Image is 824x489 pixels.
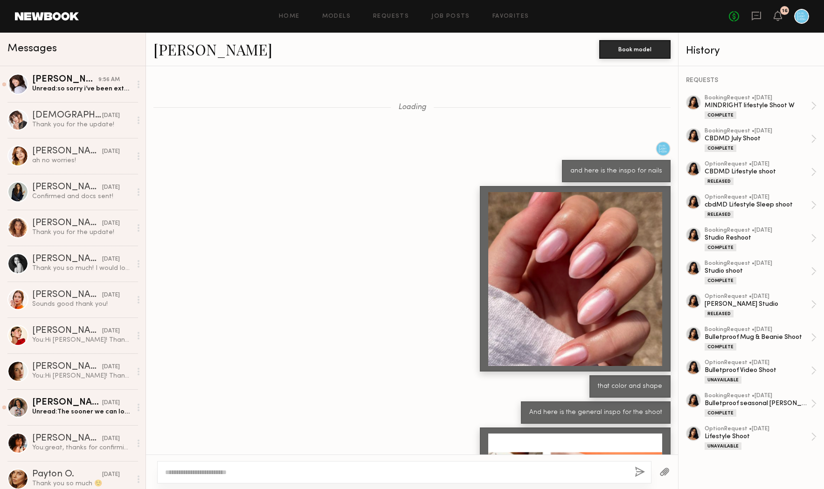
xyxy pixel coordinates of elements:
div: Complete [705,277,736,284]
div: Complete [705,111,736,119]
div: Unavailable [705,442,741,450]
div: [PERSON_NAME] [32,290,102,300]
div: History [686,46,817,56]
div: Complete [705,244,736,251]
div: [DEMOGRAPHIC_DATA][PERSON_NAME] [32,111,102,120]
div: option Request • [DATE] [705,360,811,366]
div: [DATE] [102,363,120,372]
a: optionRequest •[DATE]Lifestyle ShootUnavailable [705,426,817,450]
a: [PERSON_NAME] [153,39,272,59]
div: Complete [705,145,736,152]
div: And here is the general inspo for the shoot [529,407,662,418]
div: [PERSON_NAME] [32,434,102,443]
div: Thank you for the update! [32,228,132,237]
div: [PERSON_NAME] S. [32,398,102,407]
div: You: Hi [PERSON_NAME]! Thank you so much for your interest in the Inaba photoshoot! The client ha... [32,336,132,344]
div: [DATE] [102,399,120,407]
div: [DATE] [102,111,120,120]
div: CBDMD July Shoot [705,134,811,143]
div: option Request • [DATE] [705,194,811,200]
div: that color and shape [598,381,662,392]
a: optionRequest •[DATE][PERSON_NAME] StudioReleased [705,294,817,317]
div: CBDMD Lifestyle shoot [705,167,811,176]
div: [PERSON_NAME] [32,219,102,228]
div: Unread: The sooner we can lock in a booking date I can book out with all my other reps and we can... [32,407,132,416]
div: 9:56 AM [98,76,120,84]
div: option Request • [DATE] [705,294,811,300]
div: Confirmed and docs sent! [32,192,132,201]
a: optionRequest •[DATE]cbdMD Lifestyle Sleep shootReleased [705,194,817,218]
div: [DATE] [102,434,120,443]
span: Loading [398,103,426,111]
div: [PERSON_NAME] [32,255,102,264]
div: option Request • [DATE] [705,161,811,167]
div: option Request • [DATE] [705,426,811,432]
div: Released [705,211,734,218]
div: Payton O. [32,470,102,479]
div: and here is the inspo for nails [570,166,662,177]
a: Job Posts [431,14,470,20]
div: [PERSON_NAME] [32,326,102,336]
div: booking Request • [DATE] [705,227,811,234]
div: cbdMD Lifestyle Sleep shoot [705,200,811,209]
div: Unread: so sorry i’ve been extremely swamped with moving and working !! i hope you found someone ... [32,84,132,93]
a: Models [322,14,351,20]
a: Home [279,14,300,20]
div: [PERSON_NAME] [32,183,102,192]
a: Book model [599,45,671,53]
div: booking Request • [DATE] [705,261,811,267]
div: [DATE] [102,147,120,156]
a: optionRequest •[DATE]CBDMD Lifestyle shootReleased [705,161,817,185]
div: booking Request • [DATE] [705,128,811,134]
div: REQUESTS [686,77,817,84]
div: Studio shoot [705,267,811,275]
div: [PERSON_NAME] [32,75,98,84]
div: [DATE] [102,219,120,228]
div: Complete [705,409,736,417]
button: Book model [599,40,671,59]
div: MINDRIGHT lifestyle Shoot W [705,101,811,110]
div: [DATE] [102,327,120,336]
div: You: great, thanks for confirming! [32,443,132,452]
a: optionRequest •[DATE]Bulletproof Video ShootUnavailable [705,360,817,384]
div: booking Request • [DATE] [705,327,811,333]
div: Thank you for the update! [32,120,132,129]
div: booking Request • [DATE] [705,393,811,399]
div: Bulletproof Video Shoot [705,366,811,375]
div: Thank you so much! I would love to work with you in the near future :) [32,264,132,273]
div: [PERSON_NAME] [32,147,102,156]
a: bookingRequest •[DATE]Bulletproof seasonal [PERSON_NAME]Complete [705,393,817,417]
a: bookingRequest •[DATE]MINDRIGHT lifestyle Shoot WComplete [705,95,817,119]
div: Bulletproof Mug & Beanie Shoot [705,333,811,342]
div: Lifestyle Shoot [705,432,811,441]
div: [DATE] [102,291,120,300]
div: Unavailable [705,376,741,384]
div: 16 [782,8,788,14]
div: booking Request • [DATE] [705,95,811,101]
a: Requests [373,14,409,20]
div: You: Hi [PERSON_NAME]! Thank you so much for your interest in the Inaba photoshoot! The client ha... [32,372,132,380]
a: bookingRequest •[DATE]Studio ReshootComplete [705,227,817,251]
div: [DATE] [102,470,120,479]
div: Released [705,310,734,317]
div: Thank you so much ☺️ [32,479,132,488]
a: Favorites [492,14,529,20]
a: bookingRequest •[DATE]CBDMD July ShootComplete [705,128,817,152]
div: [PERSON_NAME] Studio [705,300,811,309]
div: [PERSON_NAME] [32,362,102,372]
div: [DATE] [102,255,120,264]
div: Sounds good thank you! [32,300,132,309]
a: bookingRequest •[DATE]Bulletproof Mug & Beanie ShootComplete [705,327,817,351]
div: Studio Reshoot [705,234,811,242]
div: [DATE] [102,183,120,192]
div: Released [705,178,734,185]
div: ah no worries! [32,156,132,165]
div: Complete [705,343,736,351]
a: bookingRequest •[DATE]Studio shootComplete [705,261,817,284]
span: Messages [7,43,57,54]
div: Bulletproof seasonal [PERSON_NAME] [705,399,811,408]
